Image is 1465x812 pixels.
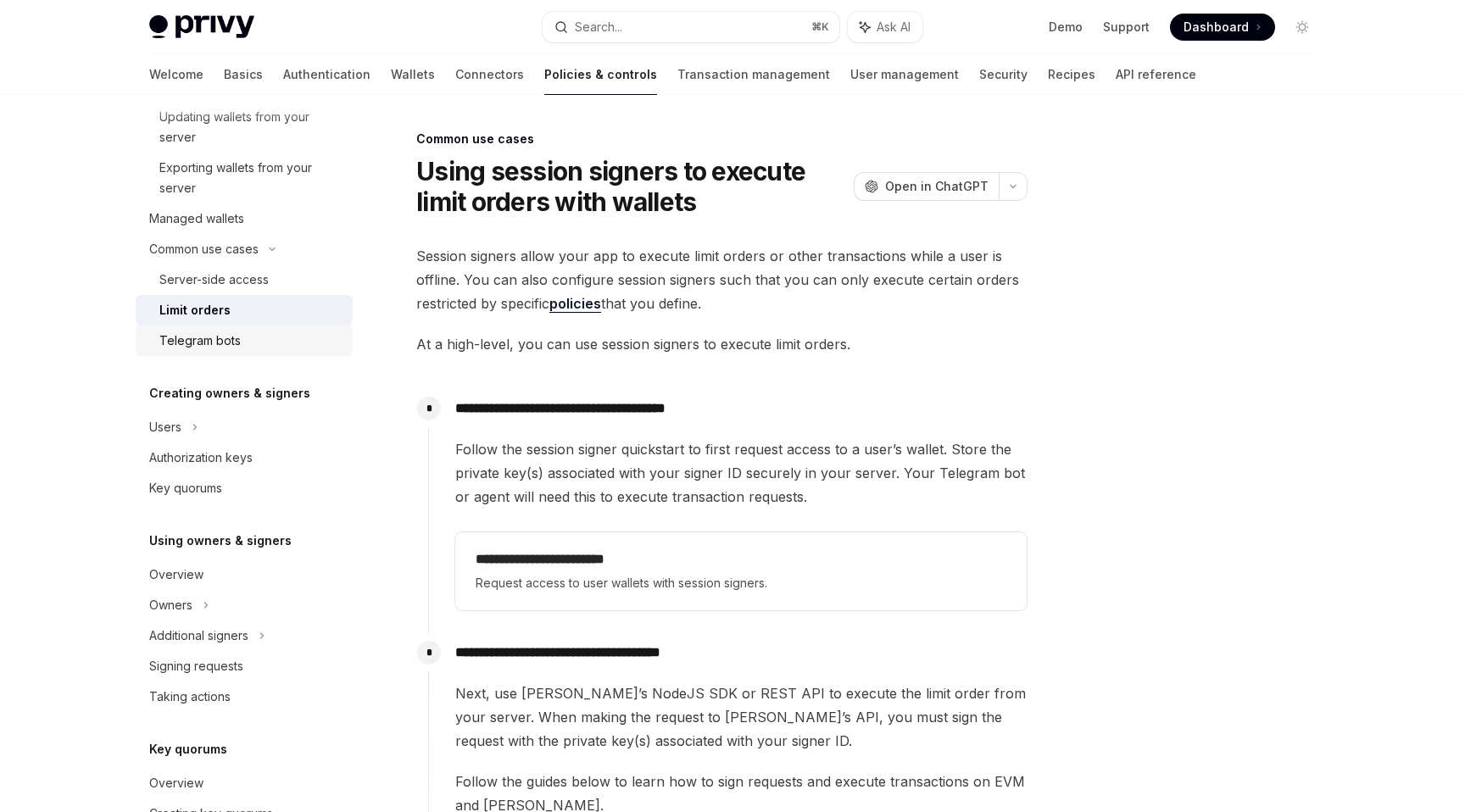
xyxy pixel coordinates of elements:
span: Ask AI [877,19,911,36]
a: Authentication [283,54,370,95]
a: Server-side access [136,264,353,295]
a: Basics [224,54,263,95]
div: Users [149,417,181,437]
a: Taking actions [136,681,353,712]
a: Managed wallets [136,203,353,234]
div: Authorization keys [149,448,253,468]
div: Overview [149,773,203,793]
div: Common use cases [416,131,1028,147]
span: Open in ChatGPT [885,178,989,195]
div: Search... [575,17,622,37]
a: API reference [1116,54,1196,95]
div: Additional signers [149,626,248,646]
div: Telegram bots [159,331,241,351]
button: Search...⌘K [543,12,839,42]
a: Exporting wallets from your server [136,153,353,203]
span: Next, use [PERSON_NAME]’s NodeJS SDK or REST API to execute the limit order from your server. Whe... [455,681,1027,753]
a: Policies & controls [544,54,657,95]
a: Welcome [149,54,203,95]
a: Wallets [391,54,435,95]
h5: Using owners & signers [149,531,292,551]
div: Exporting wallets from your server [159,158,343,198]
div: Managed wallets [149,209,244,229]
div: Server-side access [159,270,269,290]
h1: Using session signers to execute limit orders with wallets [416,156,847,217]
h5: Key quorums [149,739,227,759]
button: Open in ChatGPT [854,172,999,201]
a: Signing requests [136,651,353,681]
div: Limit orders [159,300,231,320]
a: Support [1103,19,1150,36]
h5: Creating owners & signers [149,383,310,403]
div: Taking actions [149,687,231,707]
div: Owners [149,595,192,615]
a: Key quorums [136,473,353,503]
div: Overview [149,565,203,585]
span: At a high-level, you can use session signers to execute limit orders. [416,332,1028,356]
a: User management [850,54,959,95]
a: policies [549,295,601,313]
button: Ask AI [848,12,922,42]
div: Common use cases [149,239,259,259]
a: Authorization keys [136,442,353,473]
span: ⌘ K [811,20,829,34]
div: Signing requests [149,656,243,676]
div: Updating wallets from your server [159,107,343,147]
div: Key quorums [149,478,222,498]
a: Recipes [1048,54,1095,95]
span: Dashboard [1184,19,1249,36]
a: Transaction management [677,54,830,95]
a: Security [979,54,1028,95]
a: Telegram bots [136,325,353,356]
span: Follow the session signer quickstart to first request access to a user’s wallet. Store the privat... [455,437,1027,509]
span: Request access to user wallets with session signers. [476,573,1006,593]
a: Dashboard [1170,14,1275,41]
img: light logo [149,15,254,39]
a: Limit orders [136,295,353,325]
button: Toggle dark mode [1289,14,1316,41]
a: Overview [136,768,353,798]
a: Updating wallets from your server [136,102,353,153]
span: Session signers allow your app to execute limit orders or other transactions while a user is offl... [416,244,1028,315]
a: Demo [1049,19,1083,36]
a: Connectors [455,54,524,95]
a: Overview [136,559,353,590]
